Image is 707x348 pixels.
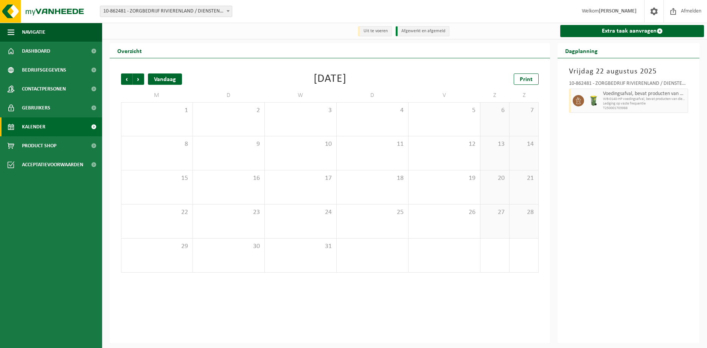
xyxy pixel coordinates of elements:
span: 28 [513,208,535,217]
span: 16 [197,174,261,183]
div: [DATE] [314,73,347,85]
span: 15 [125,174,189,183]
span: 31 [269,242,333,251]
span: 5 [412,106,476,115]
span: 25 [340,208,404,217]
td: W [265,89,337,102]
span: Acceptatievoorwaarden [22,155,83,174]
span: Navigatie [22,23,45,42]
span: 23 [197,208,261,217]
span: 6 [484,106,505,115]
span: 10-862481 - ZORGBEDRIJF RIVIERENLAND / DIENSTENCENTRUM DEN DEIGEM - MECHELEN [100,6,232,17]
td: D [337,89,409,102]
span: 3 [269,106,333,115]
span: 2 [197,106,261,115]
span: 10 [269,140,333,148]
span: 20 [484,174,505,183]
span: 29 [125,242,189,251]
span: Dashboard [22,42,50,61]
span: Bedrijfsgegevens [22,61,66,80]
span: Vorige [121,73,132,85]
h3: Vrijdag 22 augustus 2025 [569,66,688,77]
span: 27 [484,208,505,217]
span: 14 [513,140,535,148]
span: Gebruikers [22,98,50,117]
td: Z [510,89,539,102]
span: 21 [513,174,535,183]
li: Uit te voeren [358,26,392,36]
span: Volgende [133,73,144,85]
span: 24 [269,208,333,217]
h2: Dagplanning [558,43,605,58]
a: Print [514,73,539,85]
span: 12 [412,140,476,148]
span: 22 [125,208,189,217]
strong: [PERSON_NAME] [599,8,637,14]
span: WB-0140-HP voedingsafval, bevat producten van dierlijke oors [603,97,686,101]
span: 11 [340,140,404,148]
td: D [193,89,265,102]
span: 18 [340,174,404,183]
span: Voedingsafval, bevat producten van dierlijke oorsprong, onverpakt, categorie 3 [603,91,686,97]
span: 13 [484,140,505,148]
span: 17 [269,174,333,183]
span: 26 [412,208,476,217]
span: Contactpersonen [22,80,66,98]
div: Vandaag [148,73,182,85]
span: 9 [197,140,261,148]
div: 10-862481 - ZORGBEDRIJF RIVIERENLAND / DIENSTENCENTRUM DEN DEIGEM - [GEOGRAPHIC_DATA] [569,81,688,89]
span: 7 [513,106,535,115]
span: 8 [125,140,189,148]
td: M [121,89,193,102]
span: T250001703988 [603,106,686,111]
span: 19 [412,174,476,183]
li: Afgewerkt en afgemeld [396,26,449,36]
span: 1 [125,106,189,115]
h2: Overzicht [110,43,149,58]
img: WB-0140-HPE-GN-50 [588,95,599,106]
td: V [409,89,480,102]
span: Product Shop [22,136,56,155]
td: Z [480,89,510,102]
a: Extra taak aanvragen [560,25,704,37]
span: Print [520,76,533,83]
span: Lediging op vaste frequentie [603,101,686,106]
span: Kalender [22,117,45,136]
span: 30 [197,242,261,251]
span: 4 [340,106,404,115]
